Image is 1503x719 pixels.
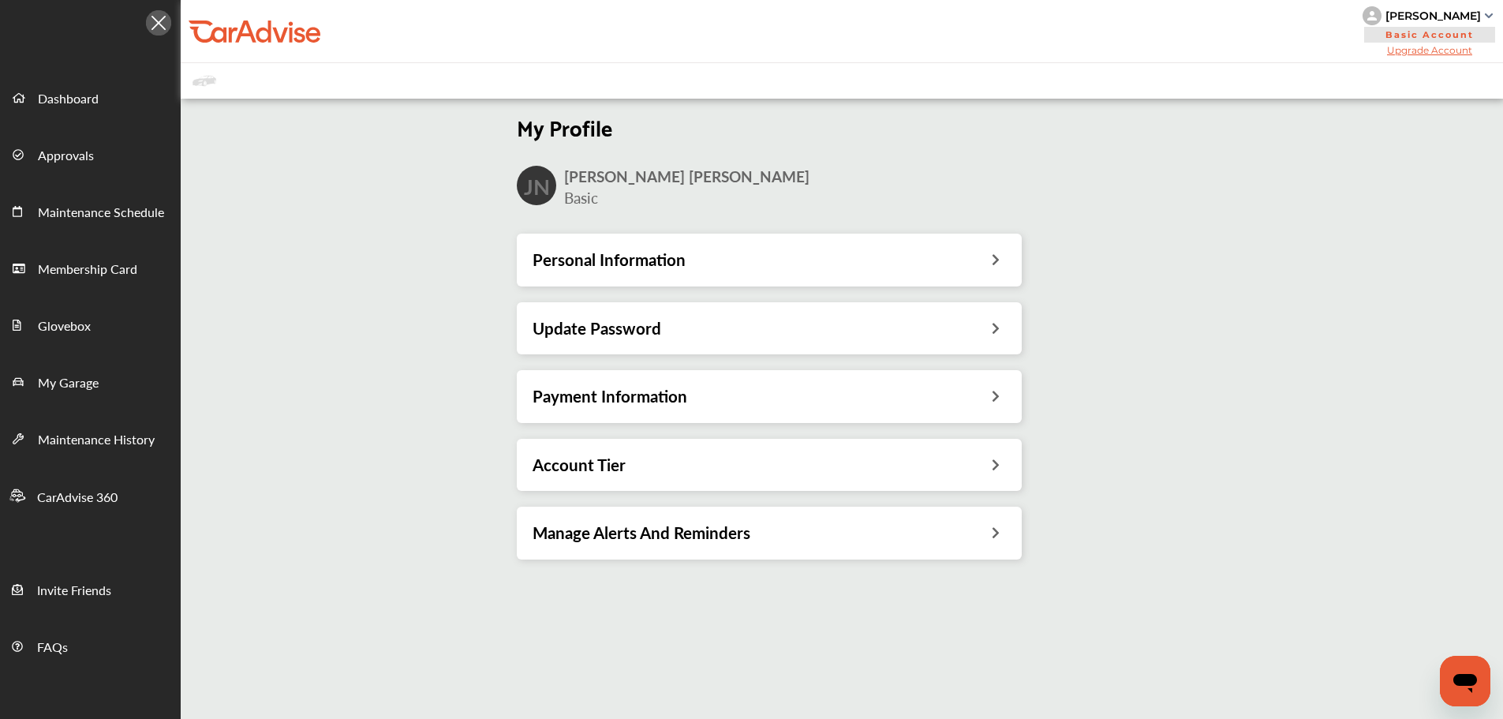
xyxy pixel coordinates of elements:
[1440,656,1490,706] iframe: Button to launch messaging window
[38,89,99,110] span: Dashboard
[37,488,118,508] span: CarAdvise 360
[1363,6,1381,25] img: knH8PDtVvWoAbQRylUukY18CTiRevjo20fAtgn5MLBQj4uumYvk2MzTtcAIzfGAtb1XOLVMAvhLuqoNAbL4reqehy0jehNKdM...
[1,69,180,125] a: Dashboard
[1,296,180,353] a: Glovebox
[1,239,180,296] a: Membership Card
[1364,27,1495,43] span: Basic Account
[564,166,809,187] span: [PERSON_NAME] [PERSON_NAME]
[1,353,180,410] a: My Garage
[1385,9,1481,23] div: [PERSON_NAME]
[533,386,687,406] h3: Payment Information
[517,113,1022,140] h2: My Profile
[524,172,550,200] h2: JN
[1363,44,1497,56] span: Upgrade Account
[38,430,155,451] span: Maintenance History
[533,522,750,543] h3: Manage Alerts And Reminders
[38,203,164,223] span: Maintenance Schedule
[146,10,171,36] img: Icon.5fd9dcc7.svg
[533,249,686,270] h3: Personal Information
[533,455,626,475] h3: Account Tier
[1,125,180,182] a: Approvals
[193,71,216,91] img: placeholder_car.fcab19be.svg
[38,373,99,394] span: My Garage
[38,146,94,167] span: Approvals
[1485,13,1493,18] img: sCxJUJ+qAmfqhQGDUl18vwLg4ZYJ6CxN7XmbOMBAAAAAElFTkSuQmCC
[533,318,661,339] h3: Update Password
[38,316,91,337] span: Glovebox
[1,410,180,466] a: Maintenance History
[564,187,598,208] span: Basic
[38,260,137,280] span: Membership Card
[1,182,180,239] a: Maintenance Schedule
[37,581,111,601] span: Invite Friends
[37,638,68,658] span: FAQs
